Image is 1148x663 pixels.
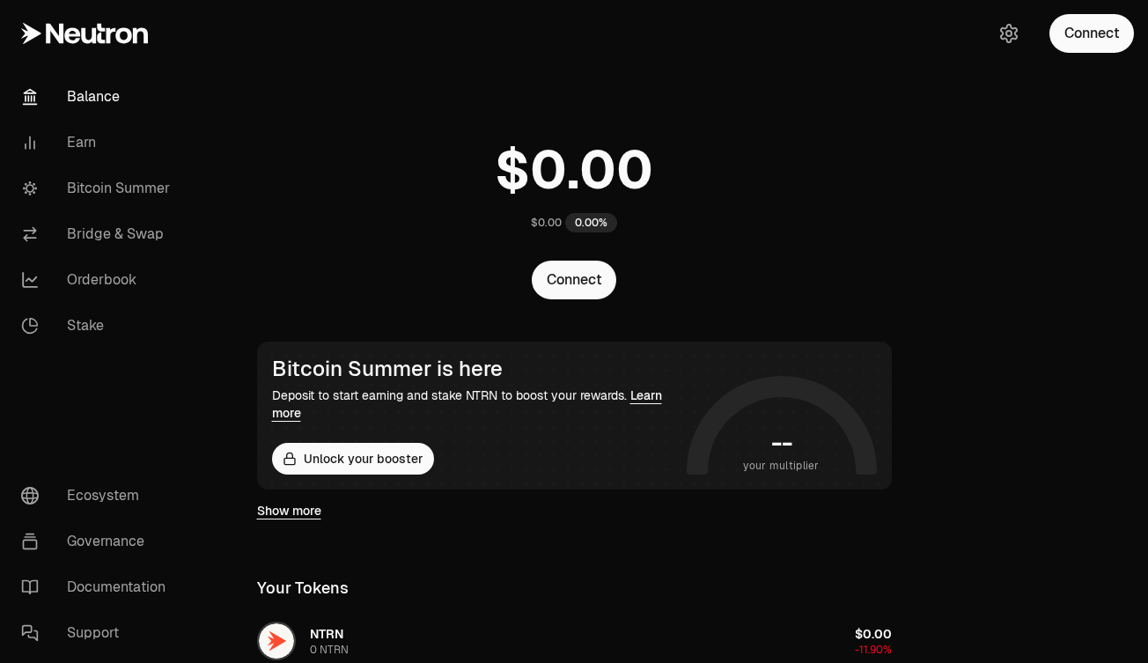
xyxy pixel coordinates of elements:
[7,303,190,349] a: Stake
[272,357,680,381] div: Bitcoin Summer is here
[257,576,349,600] div: Your Tokens
[7,120,190,166] a: Earn
[532,261,616,299] button: Connect
[771,429,791,457] h1: --
[7,473,190,519] a: Ecosystem
[743,457,820,475] span: your multiplier
[7,211,190,257] a: Bridge & Swap
[7,564,190,610] a: Documentation
[7,166,190,211] a: Bitcoin Summer
[7,74,190,120] a: Balance
[531,216,562,230] div: $0.00
[565,213,617,232] div: 0.00%
[257,502,321,519] a: Show more
[7,519,190,564] a: Governance
[1049,14,1134,53] button: Connect
[272,387,680,422] div: Deposit to start earning and stake NTRN to boost your rewards.
[7,257,190,303] a: Orderbook
[272,443,434,475] button: Unlock your booster
[7,610,190,656] a: Support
